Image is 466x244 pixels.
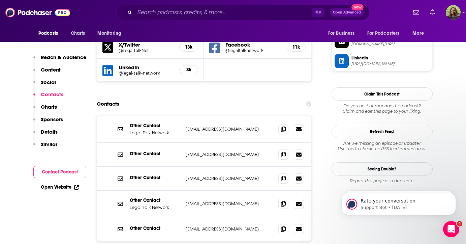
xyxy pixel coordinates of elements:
[119,64,174,71] h5: LinkedIn
[186,126,273,132] p: [EMAIL_ADDRESS][DOMAIN_NAME]
[135,7,312,18] input: Search podcasts, credits, & more...
[130,205,180,210] p: Legal Talk Network
[33,54,86,66] button: Reach & Audience
[38,29,58,38] span: Podcasts
[71,29,85,38] span: Charts
[33,91,63,104] button: Contacts
[119,42,174,48] h5: X/Twitter
[41,104,57,110] p: Charts
[41,91,63,98] p: Contacts
[332,162,433,175] a: Seeing Double?
[351,4,364,10] span: New
[446,5,461,20] span: Logged in as reagan34226
[367,29,400,38] span: For Podcasters
[331,179,466,226] iframe: Intercom notifications message
[130,130,180,136] p: Legal Talk Network
[186,175,273,181] p: [EMAIL_ADDRESS][DOMAIN_NAME]
[34,27,67,40] button: open menu
[427,7,438,18] a: Show notifications dropdown
[186,226,273,232] p: [EMAIL_ADDRESS][DOMAIN_NAME]
[335,54,430,68] a: Linkedin[URL][DOMAIN_NAME]
[457,221,462,226] span: 4
[185,44,192,50] h5: 13k
[328,29,355,38] span: For Business
[412,29,424,38] span: More
[130,151,180,157] p: Other Contact
[33,166,86,178] button: Contact Podcast
[130,175,180,181] p: Other Contact
[116,5,370,20] div: Search podcasts, credits, & more...
[185,67,192,73] h5: 3k
[93,27,130,40] button: open menu
[443,221,459,237] iframe: Intercom live chat
[186,201,273,207] p: [EMAIL_ADDRESS][DOMAIN_NAME]
[33,116,63,129] button: Sponsors
[351,61,430,66] span: https://www.linkedin.com/company/legal-talk-network
[408,27,432,40] button: open menu
[33,79,56,91] button: Social
[446,5,461,20] button: Show profile menu
[33,66,61,79] button: Content
[333,11,361,14] span: Open Advanced
[186,152,273,157] p: [EMAIL_ADDRESS][DOMAIN_NAME]
[41,66,61,73] p: Content
[225,48,281,53] a: @legaltalknetwork
[332,103,433,114] div: Claim and edit this page to your liking.
[351,55,430,61] span: Linkedin
[330,8,364,17] button: Open AdvancedNew
[332,125,433,138] button: Refresh Feed
[41,184,79,190] a: Open Website
[446,5,461,20] img: User Profile
[410,7,422,18] a: Show notifications dropdown
[41,141,57,147] p: Similar
[312,8,324,17] span: ⌘ K
[33,141,57,154] button: Similar
[130,197,180,203] p: Other Contact
[66,27,89,40] a: Charts
[292,44,300,50] h5: 11k
[41,79,56,85] p: Social
[119,48,174,53] a: @LegalTalkNet
[332,103,433,109] span: Do you host or manage this podcast?
[323,27,363,40] button: open menu
[97,29,121,38] span: Monitoring
[332,141,433,152] div: Are we missing an episode or update? Use this to check the RSS feed immediately.
[225,42,281,48] h5: Facebook
[130,123,180,129] p: Other Contact
[332,87,433,101] button: Claim This Podcast
[351,42,430,47] span: twitter.com/LegalTalkNet
[33,104,57,116] button: Charts
[119,71,174,76] a: @legal-talk-network
[97,98,119,110] h2: Contacts
[41,116,63,123] p: Sponsors
[5,6,70,19] img: Podchaser - Follow, Share and Rate Podcasts
[41,54,86,60] p: Reach & Audience
[33,129,58,141] button: Details
[41,129,58,135] p: Details
[130,225,180,231] p: Other Contact
[363,27,409,40] button: open menu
